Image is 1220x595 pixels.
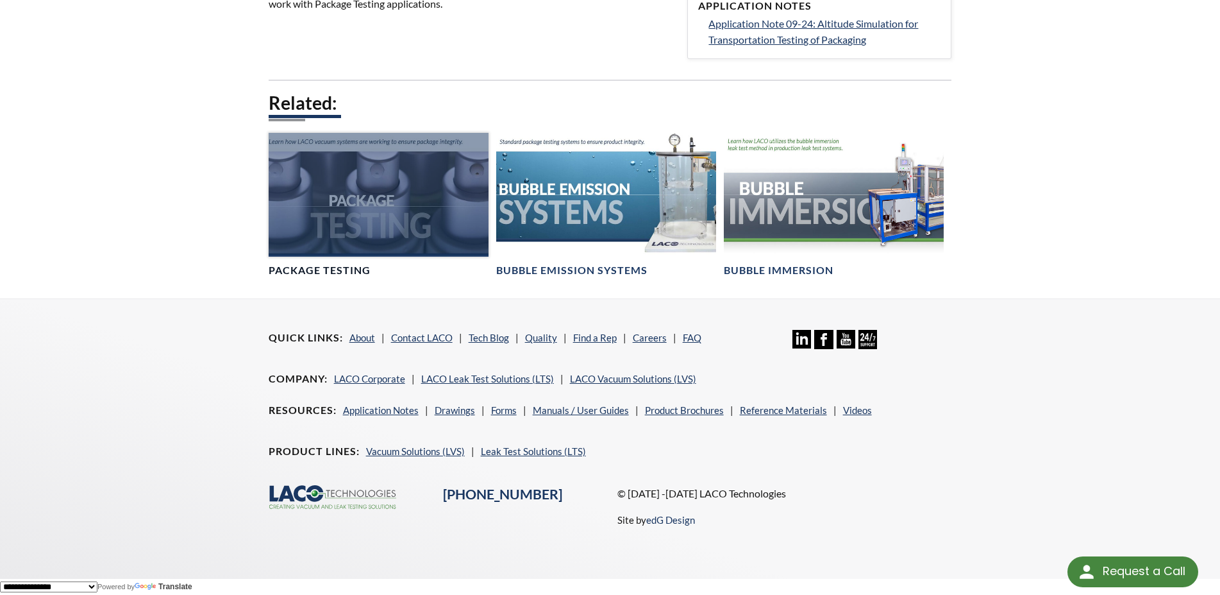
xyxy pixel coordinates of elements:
a: Careers [633,332,667,343]
div: Request a Call [1103,556,1185,586]
a: Vacuum Solutions (LVS) [366,445,465,457]
p: Site by [617,512,695,528]
a: Translate [135,582,192,591]
h4: Company [269,372,328,386]
a: Manuals / User Guides [533,404,629,416]
h4: Bubble Immersion [724,264,833,277]
a: Find a Rep [573,332,617,343]
a: Leak Test Solutions (LTS) [481,445,586,457]
a: LACO Corporate [334,373,405,384]
a: About [349,332,375,343]
a: Forms [491,404,517,416]
a: Quality [525,332,557,343]
h4: Bubble Emission Systems [496,264,648,277]
a: Reference Materials [740,404,827,416]
a: Bubble Immersion headerBubble Immersion [724,133,944,277]
a: Tech Blog [469,332,509,343]
a: FAQ [683,332,701,343]
a: Contact LACO [391,332,453,343]
h4: Quick Links [269,331,343,345]
img: round button [1076,562,1097,582]
img: 24/7 Support Icon [858,330,877,349]
h2: Related: [269,91,952,115]
a: Drawings [435,404,475,416]
img: Google Translate [135,583,158,591]
a: Application Note 09-24: Altitude Simulation for Transportation Testing of Packaging [708,15,940,48]
h4: Resources [269,404,337,417]
h4: Product Lines [269,445,360,458]
a: edG Design [646,514,695,526]
h4: Package Testing [269,264,371,277]
a: Package Testing headerPackage Testing [269,133,489,277]
a: Videos [843,404,872,416]
a: LACO Leak Test Solutions (LTS) [421,373,554,384]
a: 24/7 Support [858,340,877,351]
div: Request a Call [1067,556,1198,587]
span: Application Note 09-24: Altitude Simulation for Transportation Testing of Packaging [708,17,918,46]
p: © [DATE] -[DATE] LACO Technologies [617,485,951,502]
a: LACO Vacuum Solutions (LVS) [570,373,696,384]
a: Bubble Emission Systems headerBubble Emission Systems [496,133,716,277]
a: [PHONE_NUMBER] [443,486,562,503]
a: Product Brochures [645,404,724,416]
a: Application Notes [343,404,419,416]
